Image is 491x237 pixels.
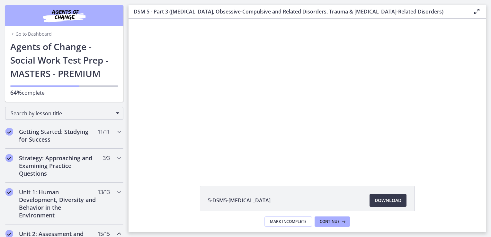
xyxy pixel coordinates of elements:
iframe: Video Lesson [129,19,486,171]
i: Completed [5,154,13,162]
h3: DSM 5 - Part 3 ([MEDICAL_DATA], Obsessive-Compulsive and Related Disorders, Trauma & [MEDICAL_DAT... [134,8,463,15]
span: 11 / 11 [98,128,110,136]
a: Go to Dashboard [10,31,52,37]
div: Search by lesson title [5,107,123,120]
span: Download [375,197,401,204]
span: 64% [10,89,22,96]
span: 13 / 13 [98,188,110,196]
span: 3 / 3 [103,154,110,162]
h2: Strategy: Approaching and Examining Practice Questions [19,154,97,177]
button: Mark Incomplete [264,216,312,227]
h2: Getting Started: Studying for Success [19,128,97,143]
img: Agents of Change [26,8,103,23]
a: Download [370,194,406,207]
span: Mark Incomplete [270,219,307,224]
span: Search by lesson title [11,110,113,117]
button: Continue [315,216,350,227]
span: 5-DSM5-[MEDICAL_DATA] [208,197,271,204]
p: complete [10,89,118,97]
h2: Unit 1: Human Development, Diversity and Behavior in the Environment [19,188,97,219]
i: Completed [5,128,13,136]
span: Continue [320,219,340,224]
h1: Agents of Change - Social Work Test Prep - MASTERS - PREMIUM [10,40,118,80]
i: Completed [5,188,13,196]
